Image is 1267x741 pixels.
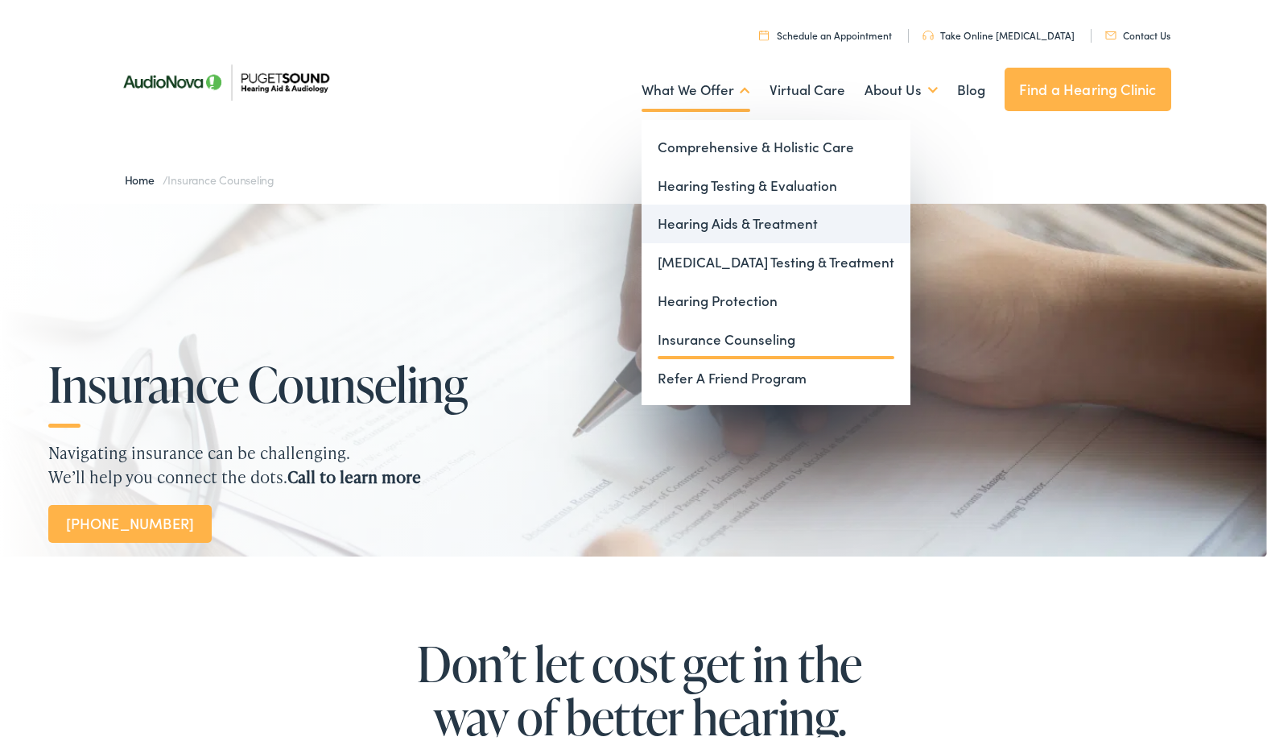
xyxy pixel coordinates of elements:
[642,201,910,240] a: Hearing Aids & Treatment
[642,240,910,279] a: [MEDICAL_DATA] Testing & Treatment
[957,57,985,117] a: Blog
[922,25,1075,39] a: Take Online [MEDICAL_DATA]
[922,27,934,37] img: utility icon
[287,462,421,485] strong: Call to learn more
[759,27,769,37] img: utility icon
[125,168,163,184] a: Home
[642,57,750,117] a: What We Offer
[167,168,274,184] span: Insurance Counseling
[1105,28,1116,36] img: utility icon
[770,57,845,117] a: Virtual Care
[1005,64,1171,108] a: Find a Hearing Clinic
[642,279,910,317] a: Hearing Protection
[125,168,275,184] span: /
[642,317,910,356] a: Insurance Counseling
[759,25,892,39] a: Schedule an Appointment
[865,57,938,117] a: About Us
[48,437,1231,486] p: Navigating insurance can be challenging. We’ll help you connect the dots.
[48,502,212,540] a: [PHONE_NUMBER]
[642,356,910,395] a: Refer A Friend Program
[642,125,910,164] a: Comprehensive & Holistic Care
[48,354,499,408] h1: Insurance Counseling
[1105,25,1170,39] a: Contact Us
[642,164,910,202] a: Hearing Testing & Evaluation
